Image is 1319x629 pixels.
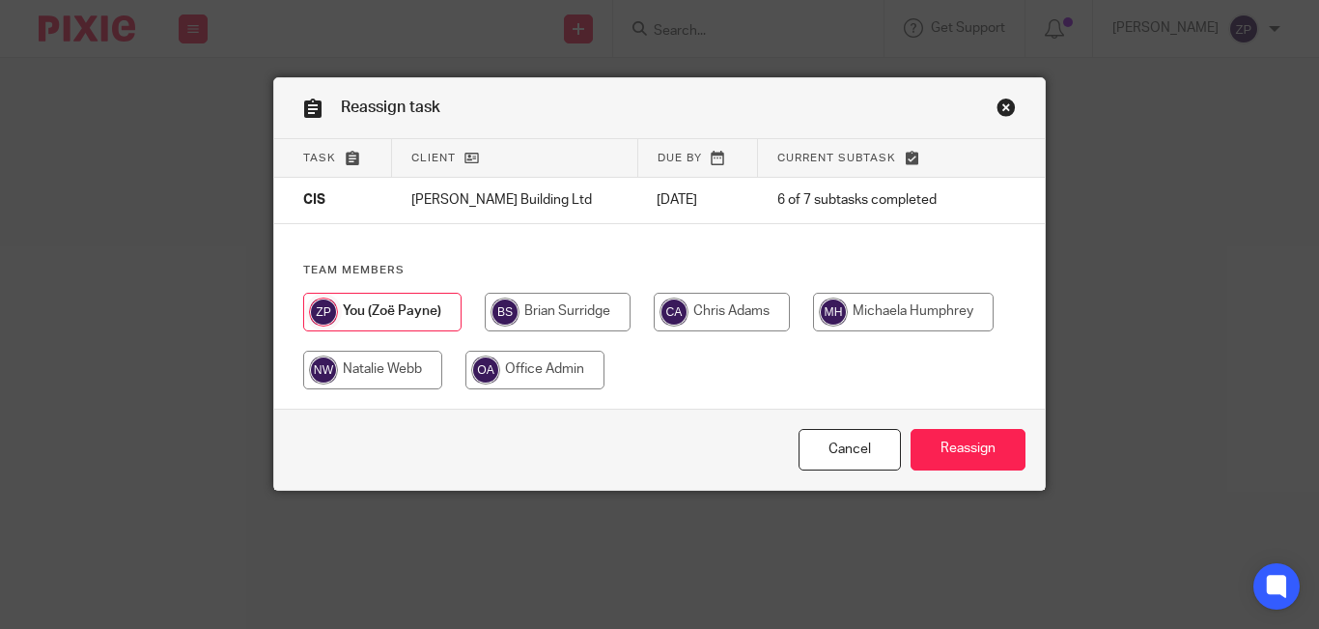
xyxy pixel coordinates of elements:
[658,153,702,163] span: Due by
[911,429,1025,471] input: Reassign
[758,178,980,224] td: 6 of 7 subtasks completed
[303,153,336,163] span: Task
[657,190,738,210] p: [DATE]
[341,100,440,115] span: Reassign task
[777,153,896,163] span: Current subtask
[799,429,901,471] a: Close this dialog window
[996,98,1016,124] a: Close this dialog window
[411,190,619,210] p: [PERSON_NAME] Building Ltd
[411,153,456,163] span: Client
[303,194,325,208] span: CIS
[303,263,1016,278] h4: Team members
